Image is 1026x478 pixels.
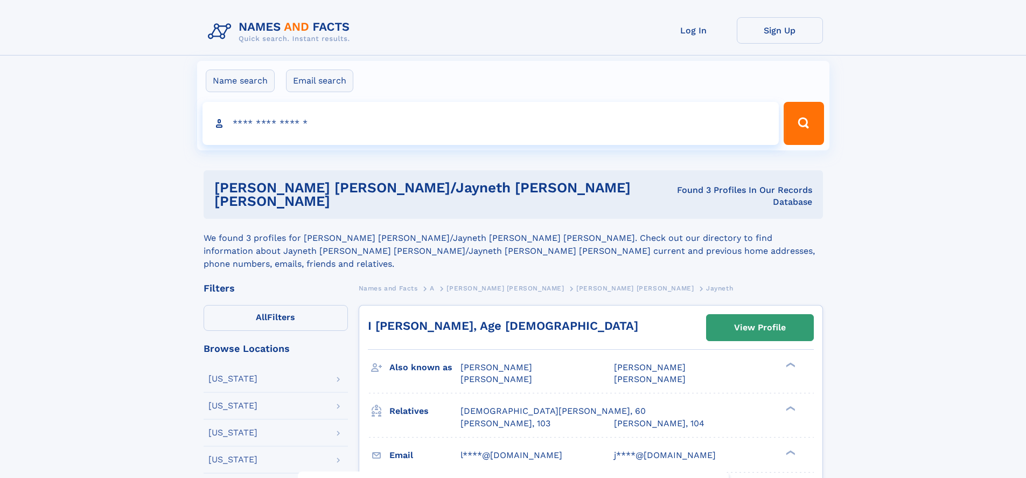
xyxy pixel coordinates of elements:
[734,315,786,340] div: View Profile
[576,281,694,295] a: [PERSON_NAME] [PERSON_NAME]
[783,362,796,369] div: ❯
[614,374,686,384] span: [PERSON_NAME]
[256,312,267,322] span: All
[614,362,686,372] span: [PERSON_NAME]
[783,449,796,456] div: ❯
[651,17,737,44] a: Log In
[446,285,564,292] span: [PERSON_NAME] [PERSON_NAME]
[204,344,348,354] div: Browse Locations
[214,181,664,208] h1: [PERSON_NAME] [PERSON_NAME]/jayneth [PERSON_NAME] [PERSON_NAME]
[206,70,275,92] label: Name search
[368,319,638,332] a: I [PERSON_NAME], Age [DEMOGRAPHIC_DATA]
[706,285,733,292] span: Jayneth
[460,362,532,372] span: [PERSON_NAME]
[460,405,646,417] a: [DEMOGRAPHIC_DATA][PERSON_NAME], 60
[460,418,550,429] a: [PERSON_NAME], 103
[208,455,257,464] div: [US_STATE]
[430,281,435,295] a: A
[783,405,796,412] div: ❯
[389,402,460,420] h3: Relatives
[204,17,359,46] img: Logo Names and Facts
[737,17,823,44] a: Sign Up
[204,283,348,293] div: Filters
[204,305,348,331] label: Filters
[460,374,532,384] span: [PERSON_NAME]
[359,281,418,295] a: Names and Facts
[446,281,564,295] a: [PERSON_NAME] [PERSON_NAME]
[576,285,694,292] span: [PERSON_NAME] [PERSON_NAME]
[707,315,813,341] a: View Profile
[389,358,460,377] h3: Also known as
[664,184,812,208] div: Found 3 Profiles In Our Records Database
[784,102,823,145] button: Search Button
[208,428,257,437] div: [US_STATE]
[204,219,823,271] div: We found 3 profiles for [PERSON_NAME] [PERSON_NAME]/Jayneth [PERSON_NAME] [PERSON_NAME]. Check ou...
[614,418,704,429] a: [PERSON_NAME], 104
[389,446,460,465] h3: Email
[208,401,257,410] div: [US_STATE]
[208,375,257,383] div: [US_STATE]
[430,285,435,292] span: A
[286,70,353,92] label: Email search
[203,102,779,145] input: search input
